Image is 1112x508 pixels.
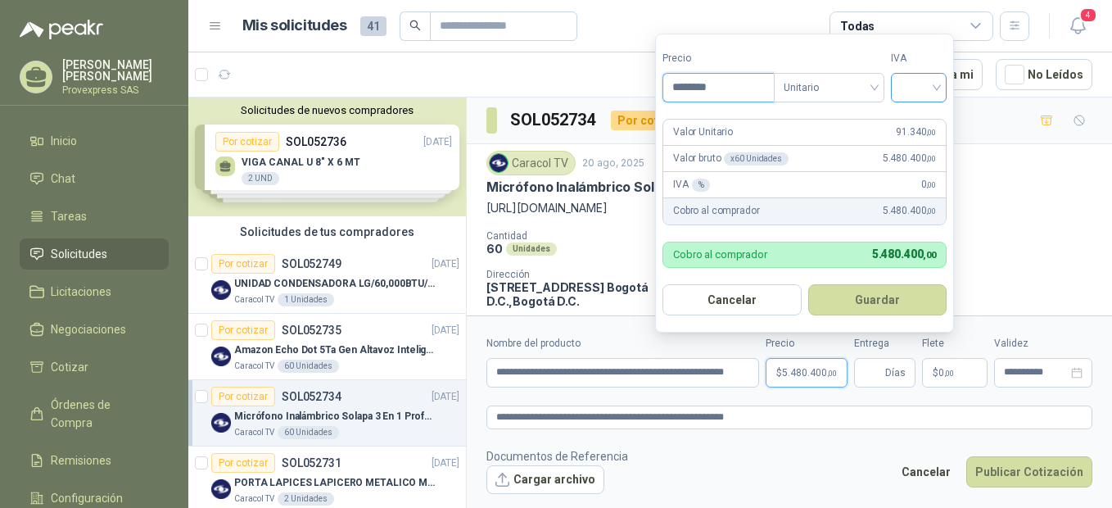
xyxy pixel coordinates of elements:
[188,98,466,216] div: Solicitudes de nuevos compradoresPor cotizarSOL052736[DATE] VIGA CANAL U 8" X 6 MT2 UNDPor cotiza...
[278,360,339,373] div: 60 Unidades
[211,453,275,473] div: Por cotizar
[872,247,936,261] span: 5.480.400
[51,451,111,469] span: Remisiones
[282,324,341,336] p: SOL052735
[20,352,169,383] a: Cotizar
[188,216,466,247] div: Solicitudes de tus compradores
[188,247,466,314] a: Por cotizarSOL052749[DATE] Company LogoUNIDAD CONDENSADORA LG/60,000BTU/220V/R410A: ICaracol TV1 ...
[893,456,960,488] button: Cancelar
[926,180,936,189] span: ,00
[62,85,169,95] p: Provexpress SAS
[944,369,954,378] span: ,00
[926,206,936,215] span: ,00
[486,242,503,256] p: 60
[926,154,936,163] span: ,00
[808,284,947,315] button: Guardar
[926,128,936,137] span: ,00
[20,238,169,270] a: Solicitudes
[409,20,421,31] span: search
[896,125,936,140] span: 91.340
[278,293,334,306] div: 1 Unidades
[51,320,126,338] span: Negociaciones
[766,336,848,352] label: Precio
[486,336,759,352] label: Nombre del producto
[883,203,936,219] span: 5.480.400
[673,249,767,260] p: Cobro al comprador
[20,445,169,476] a: Remisiones
[278,426,339,439] div: 60 Unidades
[883,151,936,166] span: 5.480.400
[486,199,1092,217] p: [URL][DOMAIN_NAME]
[51,396,153,432] span: Órdenes de Compra
[20,389,169,438] a: Órdenes de Compra
[211,479,231,499] img: Company Logo
[673,151,789,166] p: Valor bruto
[234,276,438,292] p: UNIDAD CONDENSADORA LG/60,000BTU/220V/R410A: I
[938,368,954,378] span: 0
[211,254,275,274] div: Por cotizar
[782,368,837,378] span: 5.480.400
[20,125,169,156] a: Inicio
[432,456,459,471] p: [DATE]
[20,163,169,194] a: Chat
[840,17,875,35] div: Todas
[282,391,341,402] p: SOL052734
[20,20,103,39] img: Logo peakr
[486,179,847,196] p: Micrófono Inalámbrico Solapa 3 En 1 Profesional F11-2 X2
[211,280,231,300] img: Company Logo
[432,389,459,405] p: [DATE]
[62,59,169,82] p: [PERSON_NAME] [PERSON_NAME]
[891,51,947,66] label: IVA
[662,284,802,315] button: Cancelar
[662,51,774,66] label: Precio
[486,151,576,175] div: Caracol TV
[211,320,275,340] div: Por cotizar
[827,369,837,378] span: ,00
[854,336,915,352] label: Entrega
[234,426,274,439] p: Caracol TV
[234,492,274,506] p: Caracol TV
[673,125,733,140] p: Valor Unitario
[486,280,664,308] p: [STREET_ADDRESS] Bogotá D.C. , Bogotá D.C.
[582,156,644,171] p: 20 ago, 2025
[921,177,936,193] span: 0
[486,269,664,280] p: Dirección
[242,14,347,38] h1: Mis solicitudes
[724,152,788,166] div: x 60 Unidades
[211,347,231,366] img: Company Logo
[611,111,686,130] div: Por cotizar
[211,387,275,406] div: Por cotizar
[966,456,1092,488] button: Publicar Cotización
[51,207,87,225] span: Tareas
[994,336,1092,352] label: Validez
[20,276,169,307] a: Licitaciones
[922,336,988,352] label: Flete
[766,358,848,388] p: $5.480.400,00
[20,201,169,232] a: Tareas
[432,323,459,338] p: [DATE]
[510,107,598,133] h3: SOL052734
[195,104,459,116] button: Solicitudes de nuevos compradores
[486,447,628,465] p: Documentos de Referencia
[234,360,274,373] p: Caracol TV
[282,258,341,270] p: SOL052749
[51,283,111,301] span: Licitaciones
[922,358,988,388] p: $ 0,00
[506,243,557,256] div: Unidades
[486,465,604,495] button: Cargar archivo
[282,457,341,469] p: SOL052731
[51,489,123,507] span: Configuración
[673,177,710,193] p: IVA
[996,59,1092,90] button: No Leídos
[692,179,711,192] div: %
[51,245,107,263] span: Solicitudes
[20,314,169,345] a: Negociaciones
[188,314,466,380] a: Por cotizarSOL052735[DATE] Company LogoAmazon Echo Dot 5Ta Gen Altavoz Inteligente Alexa AzulCara...
[51,132,77,150] span: Inicio
[673,203,759,219] p: Cobro al comprador
[211,413,231,433] img: Company Logo
[51,170,75,188] span: Chat
[234,293,274,306] p: Caracol TV
[234,475,438,491] p: PORTA LAPICES LAPICERO METALICO MALLA. IGUALES A LOS DEL LIK ADJUNTO
[278,492,334,506] div: 2 Unidades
